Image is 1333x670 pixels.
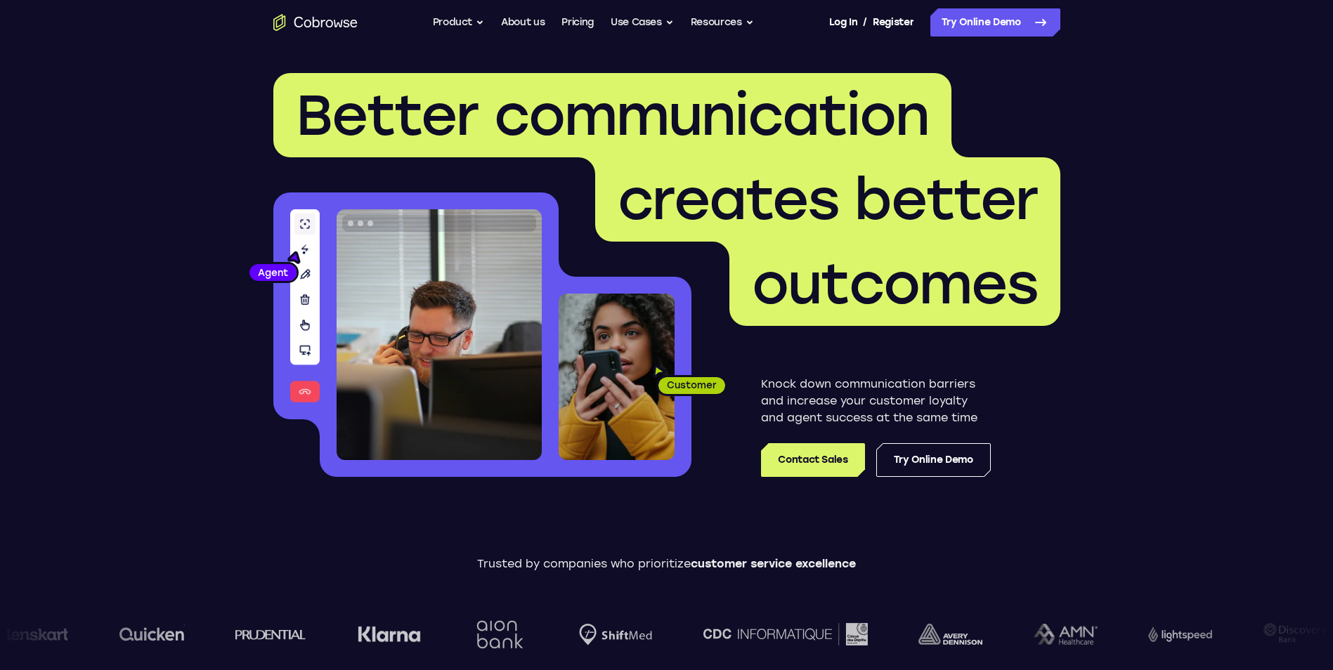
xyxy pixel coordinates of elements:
span: Better communication [296,81,929,149]
button: Use Cases [611,8,674,37]
a: About us [501,8,545,37]
a: Register [873,8,913,37]
a: Go to the home page [273,14,358,31]
span: customer service excellence [691,557,856,570]
img: Klarna [358,626,421,643]
img: AMN Healthcare [1034,624,1098,645]
img: avery-dennison [918,624,982,645]
img: A customer support agent talking on the phone [337,209,542,460]
img: A customer holding their phone [559,294,675,460]
a: Try Online Demo [930,8,1060,37]
span: / [863,14,867,31]
a: Try Online Demo [876,443,991,477]
a: Log In [829,8,857,37]
img: prudential [235,629,306,640]
button: Resources [691,8,754,37]
a: Pricing [561,8,594,37]
img: CDC Informatique [703,623,868,645]
a: Contact Sales [761,443,864,477]
span: outcomes [752,250,1038,317]
span: creates better [618,166,1038,233]
button: Product [433,8,485,37]
p: Knock down communication barriers and increase your customer loyalty and agent success at the sam... [761,376,991,426]
img: Shiftmed [579,624,652,645]
img: Aion Bank [472,606,528,663]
